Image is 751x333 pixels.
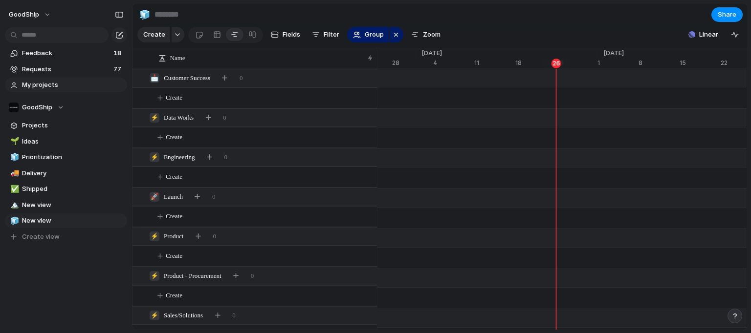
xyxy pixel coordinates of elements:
[597,48,630,58] span: [DATE]
[240,73,243,83] span: 0
[166,172,182,182] span: Create
[232,311,236,320] span: 0
[9,184,19,194] button: ✅
[137,27,170,42] button: Create
[4,7,56,22] button: GoodShip
[515,59,556,67] div: 18
[474,59,515,67] div: 11
[22,168,124,178] span: Delivery
[142,88,392,108] button: Create
[5,134,127,149] a: 🌱Ideas
[139,8,150,21] div: 🧊
[22,121,124,130] span: Projects
[137,7,153,22] button: 🧊
[416,48,448,58] span: [DATE]
[711,7,743,22] button: Share
[22,80,124,90] span: My projects
[10,167,17,179] div: 🚚
[9,216,19,226] button: 🧊
[142,167,392,187] button: Create
[150,113,159,123] div: ⚡
[433,59,474,67] div: 4
[9,200,19,210] button: 🏔️
[392,59,416,67] div: 28
[5,182,127,196] a: ✅Shipped
[150,231,159,241] div: ⚡
[213,231,216,241] span: 0
[9,152,19,162] button: 🧊
[164,113,194,123] span: Data Works
[10,184,17,195] div: ✅
[22,64,110,74] span: Requests
[283,30,300,40] span: Fields
[680,59,721,67] div: 15
[5,150,127,165] a: 🧊Prioritization
[212,192,216,202] span: 0
[5,78,127,92] a: My projects
[347,27,389,42] button: Group
[267,27,304,42] button: Fields
[113,64,123,74] span: 77
[142,207,392,227] button: Create
[22,216,124,226] span: New view
[10,152,17,163] div: 🧊
[365,30,384,40] span: Group
[150,73,159,83] div: 📩
[166,251,182,261] span: Create
[164,152,195,162] span: Engineering
[5,213,127,228] a: 🧊New view
[22,200,124,210] span: New view
[150,311,159,320] div: ⚡
[142,246,392,266] button: Create
[166,211,182,221] span: Create
[150,192,159,202] div: 🚀
[699,30,718,40] span: Linear
[5,62,127,77] a: Requests77
[22,103,52,112] span: GoodShip
[113,48,123,58] span: 18
[164,73,210,83] span: Customer Success
[5,229,127,244] button: Create view
[639,59,680,67] div: 8
[552,59,561,68] div: 26
[164,311,203,320] span: Sales/Solutions
[142,286,392,306] button: Create
[10,199,17,210] div: 🏔️
[142,127,392,147] button: Create
[556,59,597,67] div: 25
[166,93,182,103] span: Create
[5,198,127,212] a: 🏔️New view
[164,271,221,281] span: Product - Procurement
[685,27,722,42] button: Linear
[22,184,124,194] span: Shipped
[308,27,343,42] button: Filter
[5,100,127,115] button: GoodShip
[164,231,183,241] span: Product
[251,271,254,281] span: 0
[22,48,110,58] span: Feedback
[423,30,441,40] span: Zoom
[597,59,639,67] div: 1
[5,46,127,61] a: Feedback18
[407,27,444,42] button: Zoom
[9,137,19,146] button: 🌱
[22,232,60,242] span: Create view
[166,132,182,142] span: Create
[324,30,339,40] span: Filter
[10,136,17,147] div: 🌱
[22,152,124,162] span: Prioritization
[5,118,127,133] a: Projects
[164,192,183,202] span: Launch
[143,30,165,40] span: Create
[223,113,226,123] span: 0
[150,152,159,162] div: ⚡
[166,291,182,300] span: Create
[150,271,159,281] div: ⚡
[5,166,127,181] div: 🚚Delivery
[9,168,19,178] button: 🚚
